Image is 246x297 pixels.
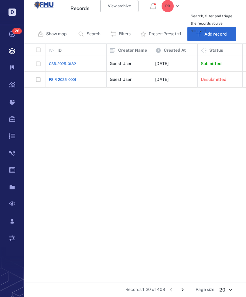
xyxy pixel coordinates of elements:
a: FSIR-2025-0001 [49,77,76,82]
p: [DATE] [155,61,169,67]
p: ID [57,47,62,54]
button: Add record [187,27,236,41]
span: 26 [12,28,22,34]
p: [DATE] [155,77,169,83]
p: Created At [164,47,186,54]
p: Submitted [201,61,221,67]
button: Filters [107,27,135,41]
h3: Records [70,5,86,12]
span: Search, filter and triage the records you've received. [191,14,232,33]
p: D [9,9,16,16]
div: 20 [214,286,236,293]
span: Page size [196,287,214,293]
span: Records 1-20 of 409 [125,287,165,293]
p: Search [87,31,101,37]
p: Filters [119,31,131,37]
p: Show map [46,31,67,37]
p: Preset: Preset #1 [149,31,181,37]
p: Status [209,47,223,54]
button: Preset: Preset #1 [137,27,186,41]
div: Guest User [110,77,132,82]
nav: pagination navigation [165,285,188,295]
button: Go to next page [178,285,187,295]
button: Show map [34,27,71,41]
div: Guest User [110,61,132,66]
a: CSR-2025-0182 [49,61,76,67]
button: Search [74,27,105,41]
p: Creator Name [118,47,147,54]
p: Unsubmitted [201,77,226,83]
